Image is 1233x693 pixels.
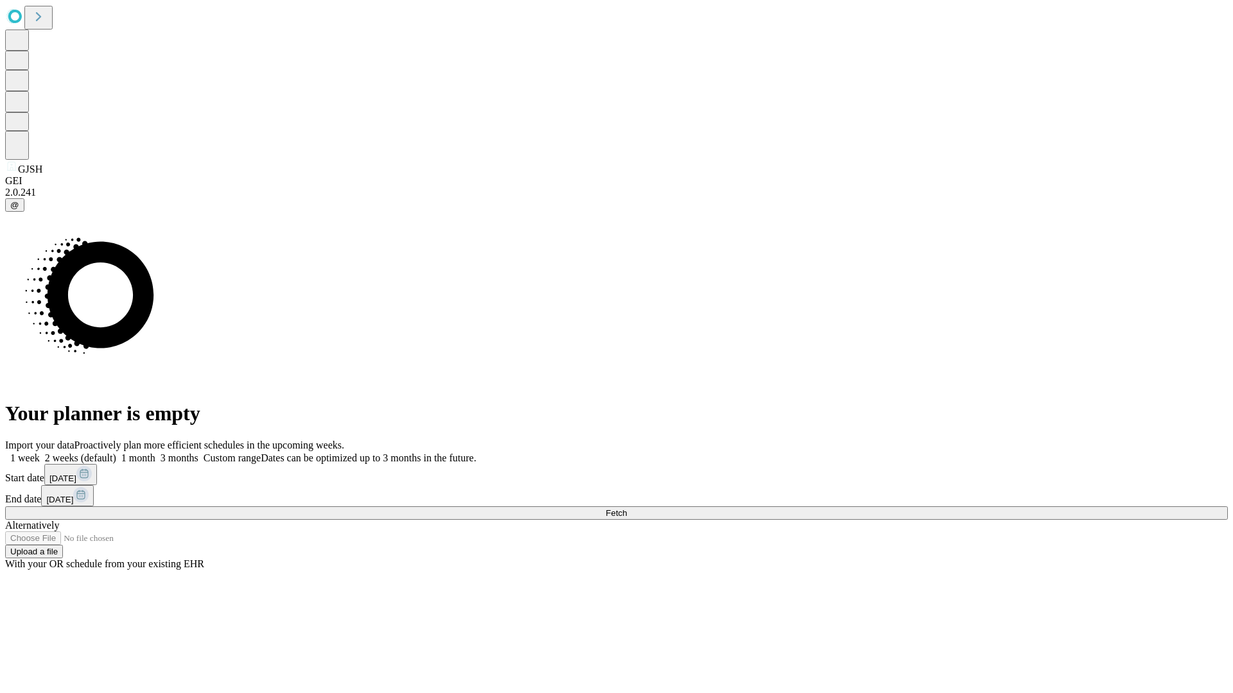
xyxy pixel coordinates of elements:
button: [DATE] [41,485,94,506]
span: GJSH [18,164,42,175]
span: @ [10,200,19,210]
span: Dates can be optimized up to 3 months in the future. [261,452,476,463]
div: Start date [5,464,1228,485]
h1: Your planner is empty [5,402,1228,425]
span: [DATE] [46,495,73,504]
span: Import your data [5,440,74,450]
span: 3 months [161,452,198,463]
div: End date [5,485,1228,506]
button: [DATE] [44,464,97,485]
button: Fetch [5,506,1228,520]
span: Proactively plan more efficient schedules in the upcoming weeks. [74,440,344,450]
div: GEI [5,175,1228,187]
button: Upload a file [5,545,63,558]
span: 1 month [121,452,155,463]
span: 2 weeks (default) [45,452,116,463]
div: 2.0.241 [5,187,1228,198]
span: 1 week [10,452,40,463]
button: @ [5,198,24,212]
span: Fetch [606,508,627,518]
span: [DATE] [49,474,76,483]
span: With your OR schedule from your existing EHR [5,558,204,569]
span: Custom range [204,452,261,463]
span: Alternatively [5,520,59,531]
